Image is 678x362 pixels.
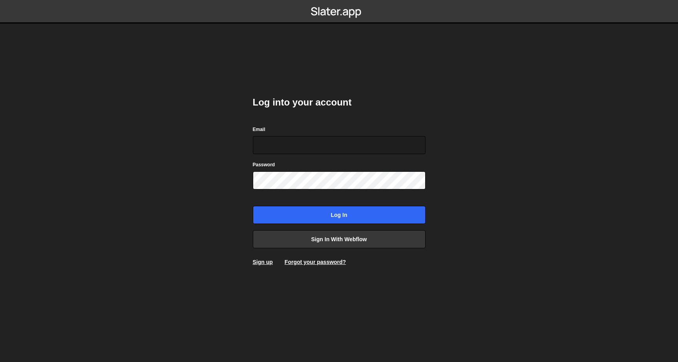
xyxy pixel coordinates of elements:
[253,259,273,265] a: Sign up
[285,259,346,265] a: Forgot your password?
[253,96,426,109] h2: Log into your account
[253,161,275,169] label: Password
[253,230,426,248] a: Sign in with Webflow
[253,206,426,224] input: Log in
[253,126,265,133] label: Email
